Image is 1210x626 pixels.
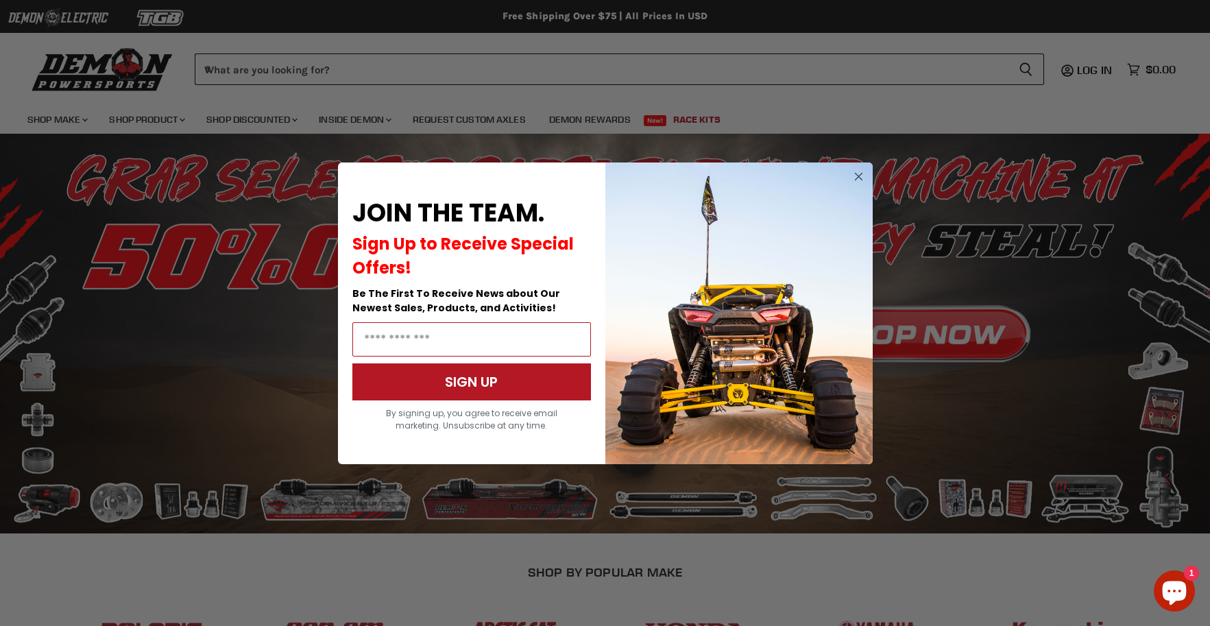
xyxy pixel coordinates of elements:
span: By signing up, you agree to receive email marketing. Unsubscribe at any time. [386,407,557,431]
input: Email Address [352,322,591,357]
button: SIGN UP [352,363,591,400]
img: a9095488-b6e7-41ba-879d-588abfab540b.jpeg [605,162,873,464]
span: Be The First To Receive News about Our Newest Sales, Products, and Activities! [352,287,560,315]
inbox-online-store-chat: Shopify online store chat [1150,570,1199,615]
span: Sign Up to Receive Special Offers! [352,232,574,279]
button: Close dialog [850,168,867,185]
span: JOIN THE TEAM. [352,195,544,230]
